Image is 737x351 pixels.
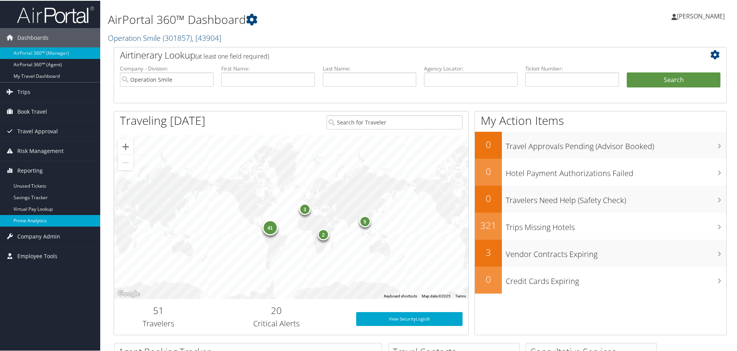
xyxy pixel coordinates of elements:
[17,101,47,121] span: Book Travel
[17,5,94,23] img: airportal-logo.png
[475,164,502,177] h2: 0
[209,317,345,328] h3: Critical Alerts
[525,64,619,72] label: Ticket Number:
[120,112,205,128] h1: Traveling [DATE]
[120,64,214,72] label: Company - Division:
[299,203,311,214] div: 3
[17,160,43,180] span: Reporting
[192,32,221,42] span: , [ 43904 ]
[506,163,726,178] h3: Hotel Payment Authorizations Failed
[359,215,370,227] div: 5
[424,64,518,72] label: Agency Locator:
[17,82,30,101] span: Trips
[475,131,726,158] a: 0Travel Approvals Pending (Advisor Booked)
[17,121,58,140] span: Travel Approval
[317,228,329,239] div: 2
[108,11,524,27] h1: AirPortal 360™ Dashboard
[455,293,466,297] a: Terms (opens in new tab)
[475,158,726,185] a: 0Hotel Payment Authorizations Failed
[475,266,726,293] a: 0Credit Cards Expiring
[116,288,141,298] img: Google
[221,64,315,72] label: First Name:
[506,190,726,205] h3: Travelers Need Help (Safety Check)
[17,226,60,245] span: Company Admin
[118,138,133,154] button: Zoom in
[120,48,670,61] h2: Airtinerary Lookup
[475,272,502,285] h2: 0
[475,245,502,258] h2: 3
[262,219,278,234] div: 41
[506,271,726,286] h3: Credit Cards Expiring
[323,64,416,72] label: Last Name:
[116,288,141,298] a: Open this area in Google Maps (opens a new window)
[671,4,732,27] a: [PERSON_NAME]
[475,112,726,128] h1: My Action Items
[475,191,502,204] h2: 0
[475,212,726,239] a: 321Trips Missing Hotels
[627,72,720,87] button: Search
[326,114,463,129] input: Search for Traveler
[209,303,345,316] h2: 20
[475,137,502,150] h2: 0
[195,51,269,60] span: (at least one field required)
[475,185,726,212] a: 0Travelers Need Help (Safety Check)
[506,136,726,151] h3: Travel Approvals Pending (Advisor Booked)
[475,239,726,266] a: 3Vendor Contracts Expiring
[506,217,726,232] h3: Trips Missing Hotels
[422,293,451,297] span: Map data ©2025
[163,32,192,42] span: ( 301857 )
[356,311,463,325] a: View SecurityLogic®
[506,244,726,259] h3: Vendor Contracts Expiring
[384,293,417,298] button: Keyboard shortcuts
[108,32,221,42] a: Operation Smile
[17,141,64,160] span: Risk Management
[677,11,725,20] span: [PERSON_NAME]
[118,154,133,170] button: Zoom out
[17,246,57,265] span: Employee Tools
[120,303,197,316] h2: 51
[17,27,49,47] span: Dashboards
[120,317,197,328] h3: Travelers
[475,218,502,231] h2: 321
